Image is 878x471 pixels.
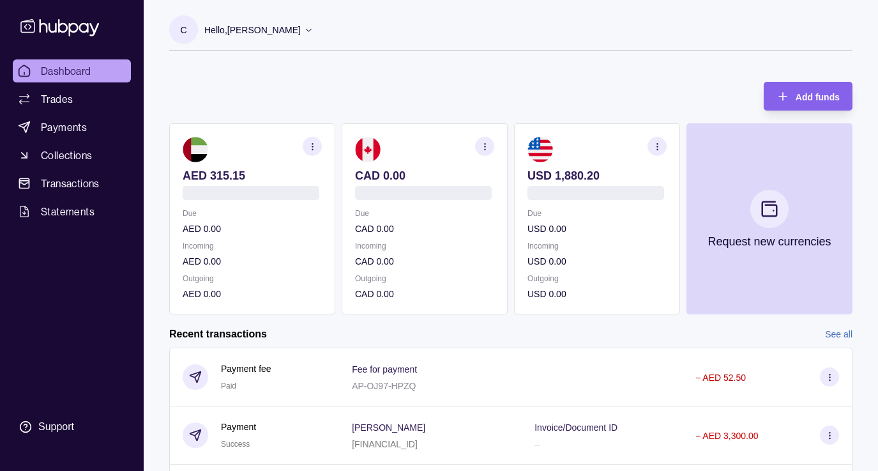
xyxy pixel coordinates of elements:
[183,137,208,162] img: ae
[221,440,250,449] span: Success
[221,382,236,390] span: Paid
[527,169,667,183] p: USD 1,880.20
[183,272,322,286] p: Outgoing
[695,431,758,441] p: − AED 3,300.00
[183,239,322,253] p: Incoming
[355,222,494,236] p: CAD 0.00
[355,239,494,253] p: Incoming
[352,364,417,374] p: Fee for payment
[13,88,131,111] a: Trades
[169,327,267,341] h2: Recent transactions
[13,59,131,82] a: Dashboard
[355,137,381,162] img: ca
[183,206,322,220] p: Due
[527,272,667,286] p: Outgoing
[527,206,667,220] p: Due
[527,287,667,301] p: USD 0.00
[183,222,322,236] p: AED 0.00
[352,439,418,449] p: [FINANCIAL_ID]
[527,222,667,236] p: USD 0.00
[13,413,131,440] a: Support
[355,272,494,286] p: Outgoing
[825,327,852,341] a: See all
[708,235,831,249] p: Request new currencies
[13,144,131,167] a: Collections
[355,169,494,183] p: CAD 0.00
[41,176,100,191] span: Transactions
[183,254,322,268] p: AED 0.00
[13,200,131,223] a: Statements
[355,287,494,301] p: CAD 0.00
[534,439,540,449] p: –
[41,120,87,135] span: Payments
[13,116,131,139] a: Payments
[221,420,256,434] p: Payment
[13,172,131,195] a: Transactions
[352,381,416,391] p: AP-OJ97-HPZQ
[183,169,322,183] p: AED 315.15
[180,23,186,37] p: C
[183,287,322,301] p: AED 0.00
[221,362,271,376] p: Payment fee
[352,422,425,433] p: [PERSON_NAME]
[41,91,73,107] span: Trades
[686,123,852,314] button: Request new currencies
[695,373,746,383] p: − AED 52.50
[355,254,494,268] p: CAD 0.00
[41,204,95,219] span: Statements
[764,82,852,111] button: Add funds
[41,148,92,163] span: Collections
[38,420,74,434] div: Support
[527,254,667,268] p: USD 0.00
[796,92,840,102] span: Add funds
[527,239,667,253] p: Incoming
[534,422,617,433] p: Invoice/Document ID
[41,63,91,79] span: Dashboard
[355,206,494,220] p: Due
[204,23,301,37] p: Hello, [PERSON_NAME]
[527,137,553,162] img: us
